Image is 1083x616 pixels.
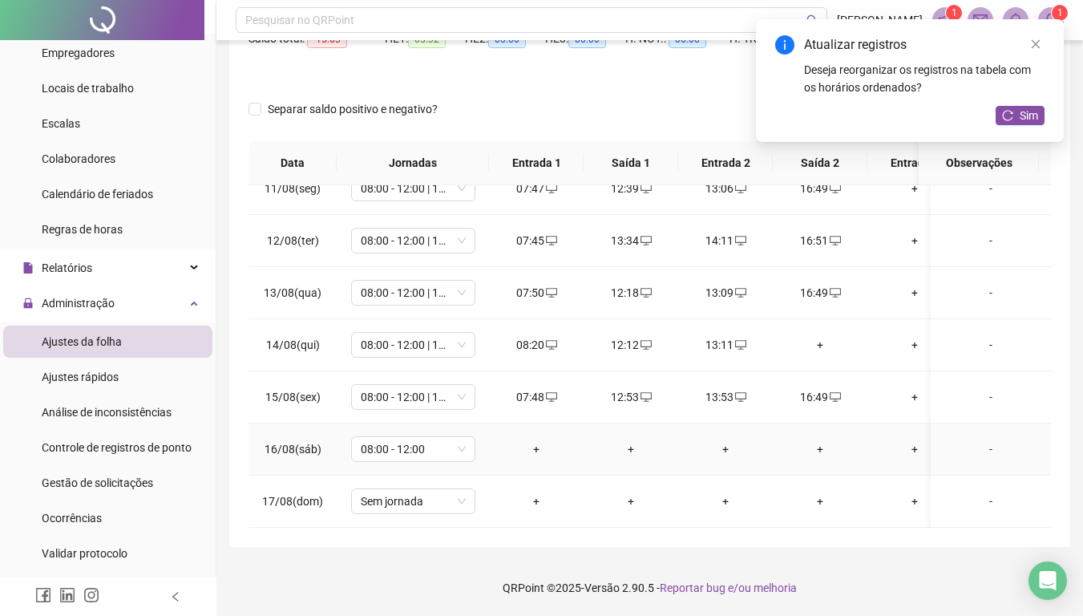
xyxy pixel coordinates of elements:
[973,13,988,27] span: mail
[952,7,957,18] span: 1
[262,495,323,508] span: 17/08(dom)
[660,582,797,594] span: Reportar bug e/ou melhoria
[1030,38,1041,50] span: close
[775,35,794,55] span: info-circle
[265,182,321,195] span: 11/08(seg)
[42,406,172,419] span: Análise de inconsistências
[42,47,115,59] span: Empregadores
[544,339,557,351] span: desktop
[946,5,962,21] sup: 1
[261,100,444,118] span: Separar saldo positivo e negativo?
[1057,7,1063,18] span: 1
[828,235,841,246] span: desktop
[42,371,119,383] span: Ajustes rápidos
[678,141,773,185] th: Entrada 2
[42,476,153,489] span: Gestão de solicitações
[502,336,571,354] div: 08:20
[22,262,34,274] span: file
[42,188,153,201] span: Calendário de feriados
[596,336,665,354] div: 12:12
[361,333,466,357] span: 08:00 - 12:00 | 13:00 - 17:00
[828,183,841,194] span: desktop
[691,336,760,354] div: 13:11
[639,391,652,403] span: desktop
[35,587,51,603] span: facebook
[42,297,115,310] span: Administração
[42,547,127,560] span: Validar protocolo
[42,117,80,130] span: Escalas
[944,232,1038,249] div: -
[584,141,678,185] th: Saída 1
[361,281,466,305] span: 08:00 - 12:00 | 13:00 - 17:00
[596,388,665,406] div: 12:53
[828,391,841,403] span: desktop
[639,183,652,194] span: desktop
[639,339,652,351] span: desktop
[502,180,571,197] div: 07:47
[931,154,1026,172] span: Observações
[733,183,746,194] span: desktop
[880,492,949,510] div: +
[502,232,571,249] div: 07:45
[502,388,571,406] div: 07:48
[42,335,122,348] span: Ajustes da folha
[880,440,949,458] div: +
[996,106,1045,125] button: Sim
[786,336,855,354] div: +
[249,141,337,185] th: Data
[880,232,949,249] div: +
[265,443,321,456] span: 16/08(sáb)
[1002,110,1013,121] span: reload
[944,180,1038,197] div: -
[361,489,466,513] span: Sem jornada
[361,176,466,201] span: 08:00 - 12:00 | 13:00 - 17:00
[170,591,181,602] span: left
[1008,13,1023,27] span: bell
[733,391,746,403] span: desktop
[1028,561,1067,600] div: Open Intercom Messenger
[944,388,1038,406] div: -
[691,440,760,458] div: +
[337,141,489,185] th: Jornadas
[361,437,466,461] span: 08:00 - 12:00
[42,441,192,454] span: Controle de registros de ponto
[639,287,652,298] span: desktop
[691,284,760,302] div: 13:09
[502,440,571,458] div: +
[42,261,92,274] span: Relatórios
[596,284,665,302] div: 12:18
[944,336,1038,354] div: -
[59,587,75,603] span: linkedin
[804,61,1045,96] div: Deseja reorganizar os registros na tabela com os horários ordenados?
[42,512,102,525] span: Ocorrências
[502,284,571,302] div: 07:50
[42,152,115,165] span: Colaboradores
[42,82,134,95] span: Locais de trabalho
[83,587,99,603] span: instagram
[880,336,949,354] div: +
[786,388,855,406] div: 16:49
[733,287,746,298] span: desktop
[944,492,1038,510] div: -
[880,284,949,302] div: +
[919,141,1039,185] th: Observações
[733,235,746,246] span: desktop
[944,284,1038,302] div: -
[691,388,760,406] div: 13:53
[266,338,320,351] span: 14/08(qui)
[786,180,855,197] div: 16:49
[596,492,665,510] div: +
[267,234,319,247] span: 12/08(ter)
[544,287,557,298] span: desktop
[216,560,1083,616] footer: QRPoint © 2025 - 2.90.5 -
[489,141,584,185] th: Entrada 1
[938,13,952,27] span: notification
[828,287,841,298] span: desktop
[944,440,1038,458] div: -
[691,232,760,249] div: 14:11
[786,232,855,249] div: 16:51
[544,183,557,194] span: desktop
[806,14,818,26] span: search
[773,141,867,185] th: Saída 2
[804,35,1045,55] div: Atualizar registros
